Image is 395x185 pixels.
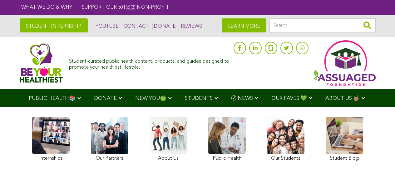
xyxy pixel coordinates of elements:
span: OUR FAVES 💚 [271,96,307,101]
img: Assuaged App [313,40,376,86]
span: Ⓥ NEWS [231,96,253,101]
input: Search [269,18,376,32]
div: Navigation Menu [20,89,376,107]
img: Assuaged [20,43,63,83]
span: ABOUT US 🤟🏽 [325,96,360,101]
a: REVIEWS [179,23,202,30]
a: LEARN MORE [222,18,266,32]
a: DONATE [152,23,176,30]
span: PUBLIC HEALTH📚 [29,96,76,101]
a: CONTACT [122,23,149,30]
div: Student-curated public health content, products, and guides designed to promote your healthiest l... [69,56,230,71]
a: YOUTUBE [94,23,119,30]
span: NEW YOU🍏 [135,96,166,101]
a: STUDENT INTERNSHIP [20,18,88,32]
span: DONATE [94,96,117,101]
img: glassdoor [269,45,273,51]
span: STUDENTS [185,96,213,101]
